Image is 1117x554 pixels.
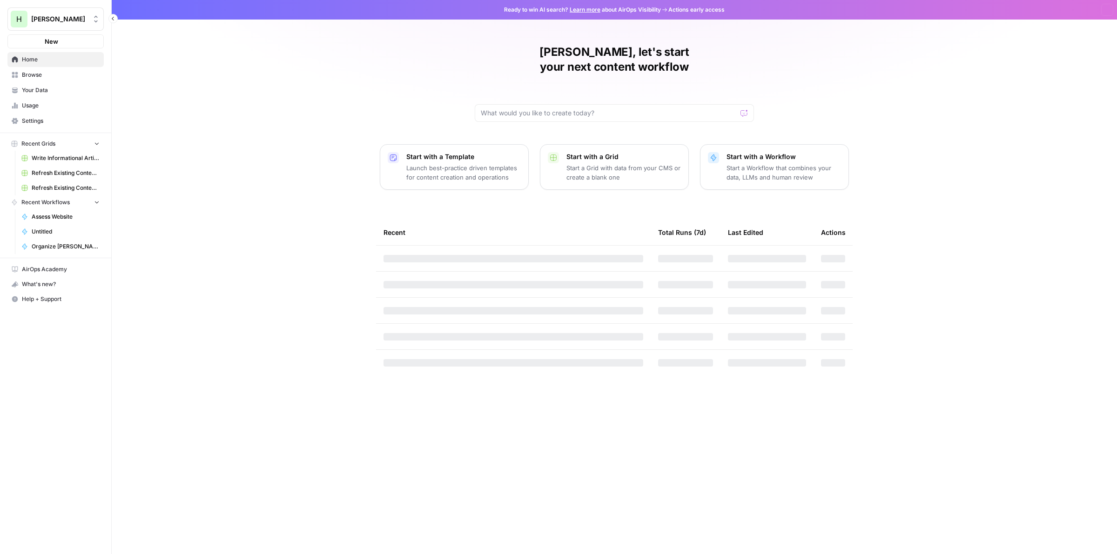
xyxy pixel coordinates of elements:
span: Organize [PERSON_NAME] [32,242,100,251]
span: Recent Grids [21,140,55,148]
button: Start with a GridStart a Grid with data from your CMS or create a blank one [540,144,689,190]
span: Refresh Existing Content [DATE] [32,169,100,177]
a: Write Informational Article [DATE] [17,151,104,166]
span: Write Informational Article [DATE] [32,154,100,162]
span: New [45,37,58,46]
button: Start with a TemplateLaunch best-practice driven templates for content creation and operations [380,144,529,190]
span: Settings [22,117,100,125]
h1: [PERSON_NAME], let's start your next content workflow [475,45,754,74]
span: Actions early access [668,6,725,14]
span: Refresh Existing Content [DATE] [32,184,100,192]
span: AirOps Academy [22,265,100,274]
p: Launch best-practice driven templates for content creation and operations [406,163,521,182]
span: Untitled [32,227,100,236]
span: Help + Support [22,295,100,303]
button: What's new? [7,277,104,292]
span: [PERSON_NAME] [31,14,87,24]
div: Actions [821,220,846,245]
a: Learn more [570,6,600,13]
button: Workspace: Hasbrook [7,7,104,31]
a: Your Data [7,83,104,98]
a: Refresh Existing Content [DATE] [17,166,104,180]
div: What's new? [8,277,103,291]
div: Total Runs (7d) [658,220,706,245]
a: Untitled [17,224,104,239]
a: Usage [7,98,104,113]
a: Assess Website [17,209,104,224]
a: Refresh Existing Content [DATE] [17,180,104,195]
a: Organize [PERSON_NAME] [17,239,104,254]
p: Start with a Template [406,152,521,161]
p: Start a Workflow that combines your data, LLMs and human review [727,163,841,182]
button: Recent Grids [7,137,104,151]
p: Start a Grid with data from your CMS or create a blank one [566,163,681,182]
span: H [16,13,22,25]
span: Ready to win AI search? about AirOps Visibility [504,6,661,14]
a: Settings [7,113,104,128]
input: What would you like to create today? [481,108,737,118]
span: Your Data [22,86,100,94]
div: Last Edited [728,220,763,245]
a: Home [7,52,104,67]
a: Browse [7,67,104,82]
div: Recent [384,220,643,245]
span: Usage [22,101,100,110]
span: Assess Website [32,213,100,221]
button: Help + Support [7,292,104,307]
button: Start with a WorkflowStart a Workflow that combines your data, LLMs and human review [700,144,849,190]
p: Start with a Workflow [727,152,841,161]
span: Home [22,55,100,64]
span: Recent Workflows [21,198,70,207]
p: Start with a Grid [566,152,681,161]
button: New [7,34,104,48]
span: Browse [22,71,100,79]
button: Recent Workflows [7,195,104,209]
a: AirOps Academy [7,262,104,277]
